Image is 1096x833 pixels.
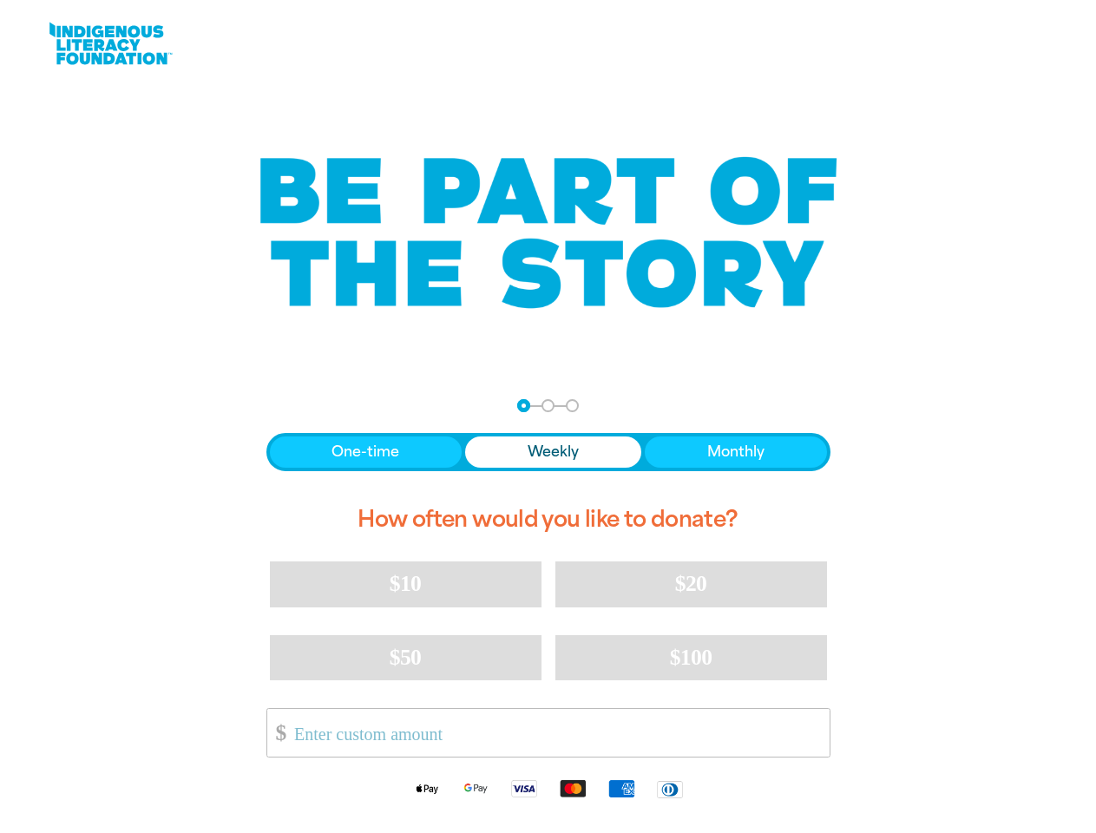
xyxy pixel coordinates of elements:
img: Google Pay logo [451,778,500,798]
input: Enter custom amount [282,709,829,757]
button: $100 [555,635,827,680]
img: Mastercard logo [548,778,597,798]
button: $20 [555,561,827,607]
button: Monthly [645,436,827,468]
img: Diners Club logo [646,779,694,799]
button: $10 [270,561,541,607]
button: One-time [270,436,463,468]
span: Weekly [528,442,579,462]
span: $ [267,713,286,752]
span: $20 [675,571,706,596]
span: $50 [390,645,421,670]
div: Available payment methods [266,764,830,812]
button: Navigate to step 3 of 3 to enter your payment details [566,399,579,412]
span: $10 [390,571,421,596]
button: Navigate to step 1 of 3 to enter your donation amount [517,399,530,412]
img: Apple Pay logo [403,778,451,798]
button: $50 [270,635,541,680]
span: $100 [670,645,712,670]
span: Monthly [707,442,765,462]
img: American Express logo [597,778,646,798]
span: One-time [331,442,399,462]
h2: How often would you like to donate? [266,492,830,548]
img: Be part of the story [245,122,852,344]
div: Donation frequency [266,433,830,471]
button: Navigate to step 2 of 3 to enter your details [541,399,555,412]
img: Visa logo [500,778,548,798]
button: Weekly [465,436,641,468]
